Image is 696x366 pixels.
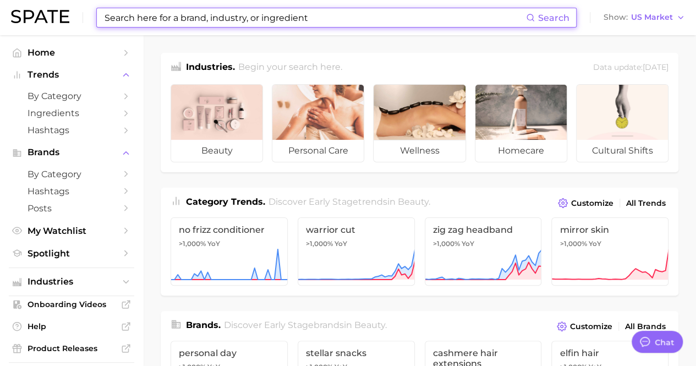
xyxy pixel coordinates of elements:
a: Home [9,44,134,61]
a: My Watchlist [9,222,134,239]
button: Industries [9,274,134,290]
span: Spotlight [28,248,116,259]
span: wellness [374,140,465,162]
span: warrior cut [306,225,407,235]
a: personal care [272,84,364,162]
div: Data update: [DATE] [593,61,668,75]
a: homecare [475,84,567,162]
span: personal day [179,348,280,358]
span: Discover Early Stage brands in . [224,320,387,330]
span: Category Trends . [186,196,265,207]
span: YoY [462,239,474,248]
a: by Category [9,88,134,105]
span: >1,000% [560,239,587,248]
button: Customize [554,319,615,334]
span: Help [28,321,116,331]
span: zig zag headband [433,225,534,235]
a: cultural shifts [576,84,668,162]
span: My Watchlist [28,226,116,236]
span: by Category [28,91,116,101]
span: >1,000% [179,239,206,248]
a: Posts [9,200,134,217]
a: warrior cut>1,000% YoY [298,217,415,286]
a: All Brands [622,319,668,334]
a: Hashtags [9,122,134,139]
a: Help [9,318,134,335]
span: YoY [588,239,601,248]
span: YoY [207,239,220,248]
span: Discover Early Stage trends in . [268,196,430,207]
button: Brands [9,144,134,161]
a: Onboarding Videos [9,296,134,313]
h1: Industries. [186,61,235,75]
span: cultural shifts [577,140,668,162]
span: Trends [28,70,116,80]
a: Ingredients [9,105,134,122]
span: Brands . [186,320,221,330]
span: US Market [631,14,673,20]
span: Posts [28,203,116,214]
a: mirror skin>1,000% YoY [551,217,668,286]
button: Trends [9,67,134,83]
span: >1,000% [306,239,333,248]
span: mirror skin [560,225,660,235]
span: All Brands [625,322,666,331]
span: Brands [28,148,116,157]
span: Customize [571,199,613,208]
span: Product Releases [28,343,116,353]
a: beauty [171,84,263,162]
span: Search [538,13,569,23]
span: >1,000% [433,239,460,248]
input: Search here for a brand, industry, or ingredient [103,8,526,27]
span: Show [604,14,628,20]
a: Product Releases [9,340,134,357]
span: beauty [398,196,429,207]
a: wellness [373,84,465,162]
img: SPATE [11,10,69,23]
span: Home [28,47,116,58]
span: YoY [335,239,347,248]
span: Ingredients [28,108,116,118]
span: Customize [570,322,612,331]
a: Hashtags [9,183,134,200]
a: no frizz conditioner>1,000% YoY [171,217,288,286]
span: beauty [171,140,262,162]
span: personal care [272,140,364,162]
span: beauty [354,320,385,330]
span: All Trends [626,199,666,208]
h2: Begin your search here. [238,61,342,75]
span: elfin hair [560,348,660,358]
button: ShowUS Market [601,10,688,25]
span: by Category [28,169,116,179]
a: by Category [9,166,134,183]
span: Industries [28,277,116,287]
a: Spotlight [9,245,134,262]
span: homecare [475,140,567,162]
span: no frizz conditioner [179,225,280,235]
span: Hashtags [28,186,116,196]
span: Hashtags [28,125,116,135]
a: zig zag headband>1,000% YoY [425,217,542,286]
button: Customize [555,195,616,211]
a: All Trends [623,196,668,211]
span: stellar snacks [306,348,407,358]
span: Onboarding Videos [28,299,116,309]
